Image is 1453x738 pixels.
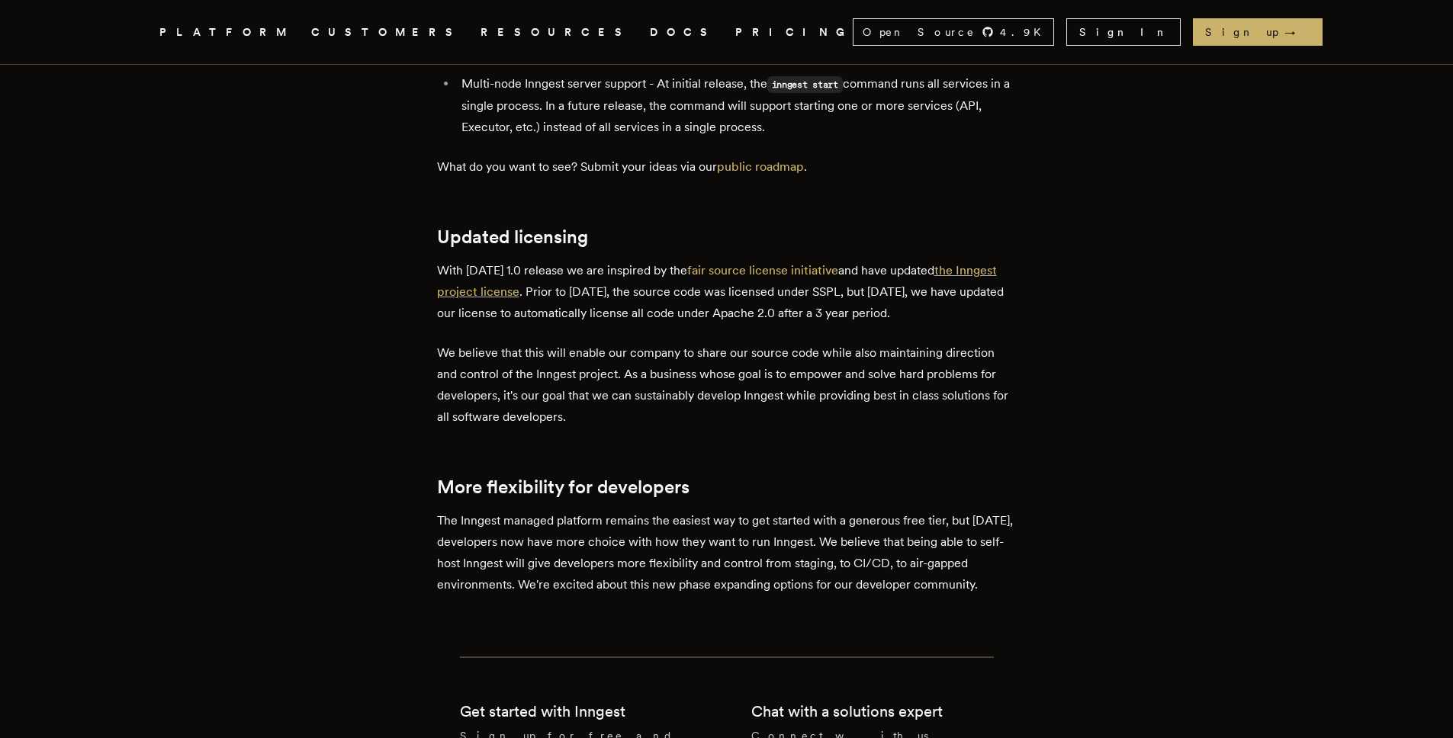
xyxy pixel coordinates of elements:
[863,24,976,40] span: Open Source
[1193,18,1323,46] a: Sign up
[650,23,717,42] a: DOCS
[159,23,293,42] button: PLATFORM
[437,342,1017,428] p: We believe that this will enable our company to share our source code while also maintaining dire...
[1000,24,1050,40] span: 4.9 K
[311,23,462,42] a: CUSTOMERS
[437,156,1017,178] p: What do you want to see? Submit your ideas via our .
[437,476,1017,498] h2: More flexibility for developers
[687,263,838,278] a: fair source license initiative
[1066,18,1181,46] a: Sign In
[735,23,853,42] a: PRICING
[460,701,625,722] h2: Get started with Inngest
[481,23,632,42] button: RESOURCES
[437,510,1017,595] p: The Inngest managed platform remains the easiest way to get started with a generous free tier, bu...
[751,701,943,722] h2: Chat with a solutions expert
[437,226,1017,248] h2: Updated licensing
[717,159,804,174] a: public roadmap
[767,76,843,93] code: inngest start
[457,73,1017,138] li: Multi-node Inngest server support - At initial release, the command runs all services in a single...
[437,260,1017,324] p: With [DATE] 1.0 release we are inspired by the and have updated . Prior to [DATE], the source cod...
[1284,24,1310,40] span: →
